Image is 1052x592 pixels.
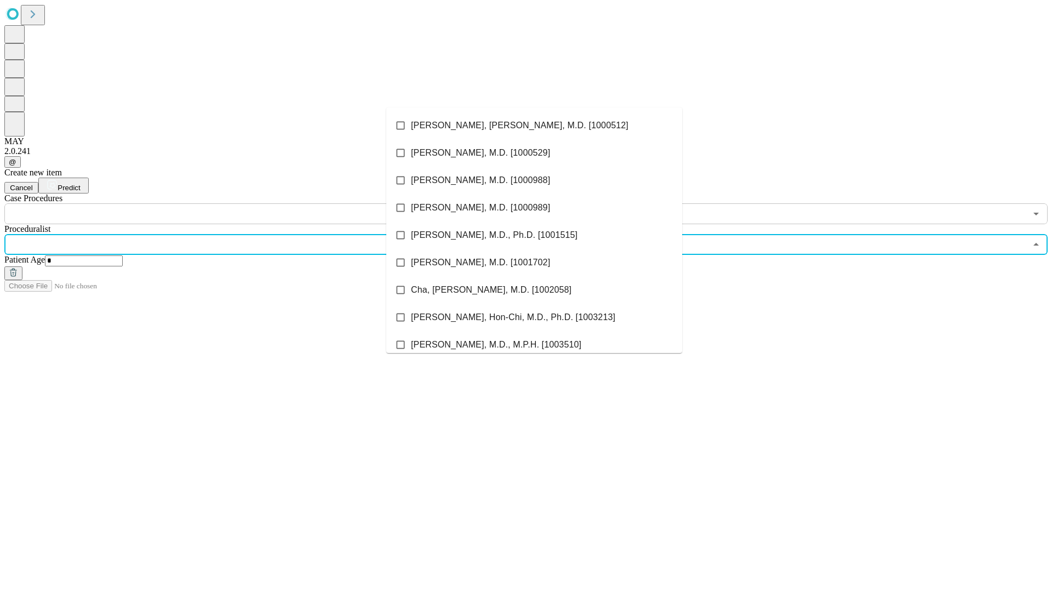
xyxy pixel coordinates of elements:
[1028,206,1044,221] button: Open
[58,184,80,192] span: Predict
[411,256,550,269] span: [PERSON_NAME], M.D. [1001702]
[411,338,581,351] span: [PERSON_NAME], M.D., M.P.H. [1003510]
[4,224,50,234] span: Proceduralist
[38,178,89,193] button: Predict
[4,182,38,193] button: Cancel
[4,168,62,177] span: Create new item
[411,174,550,187] span: [PERSON_NAME], M.D. [1000988]
[411,229,578,242] span: [PERSON_NAME], M.D., Ph.D. [1001515]
[4,136,1048,146] div: MAY
[411,283,571,297] span: Cha, [PERSON_NAME], M.D. [1002058]
[4,255,45,264] span: Patient Age
[411,201,550,214] span: [PERSON_NAME], M.D. [1000989]
[411,311,615,324] span: [PERSON_NAME], Hon-Chi, M.D., Ph.D. [1003213]
[1028,237,1044,252] button: Close
[10,184,33,192] span: Cancel
[4,193,62,203] span: Scheduled Procedure
[9,158,16,166] span: @
[411,146,550,160] span: [PERSON_NAME], M.D. [1000529]
[411,119,628,132] span: [PERSON_NAME], [PERSON_NAME], M.D. [1000512]
[4,156,21,168] button: @
[4,146,1048,156] div: 2.0.241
